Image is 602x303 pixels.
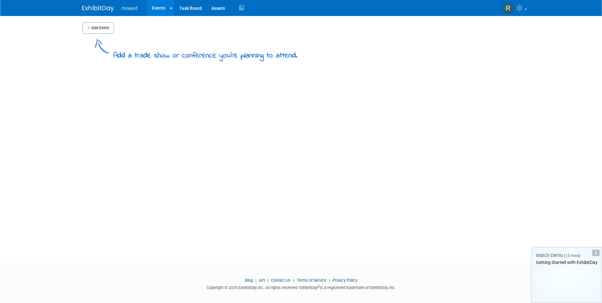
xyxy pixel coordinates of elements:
div: Getting Started with ExhibitDay [532,259,602,266]
div: Dismiss [592,250,599,256]
span: | [327,278,332,283]
a: Terms of Service [297,278,327,283]
div: Watch Demo [532,252,602,259]
img: Robert Howard [502,2,514,14]
span: | [292,278,296,283]
span: rhoward [122,6,138,11]
div: Add a trade show or conference you're planning to attend. [113,46,297,61]
span: | [254,278,258,283]
button: Add Event [82,22,114,34]
a: Blog [245,278,253,283]
span: | [266,278,270,283]
a: Privacy Policy [333,278,357,283]
a: Contact Us [271,278,291,283]
img: ExhibitDay [82,5,114,12]
a: API [259,278,265,283]
sup: ® [318,285,320,288]
span: (13 mins) [564,253,580,258]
